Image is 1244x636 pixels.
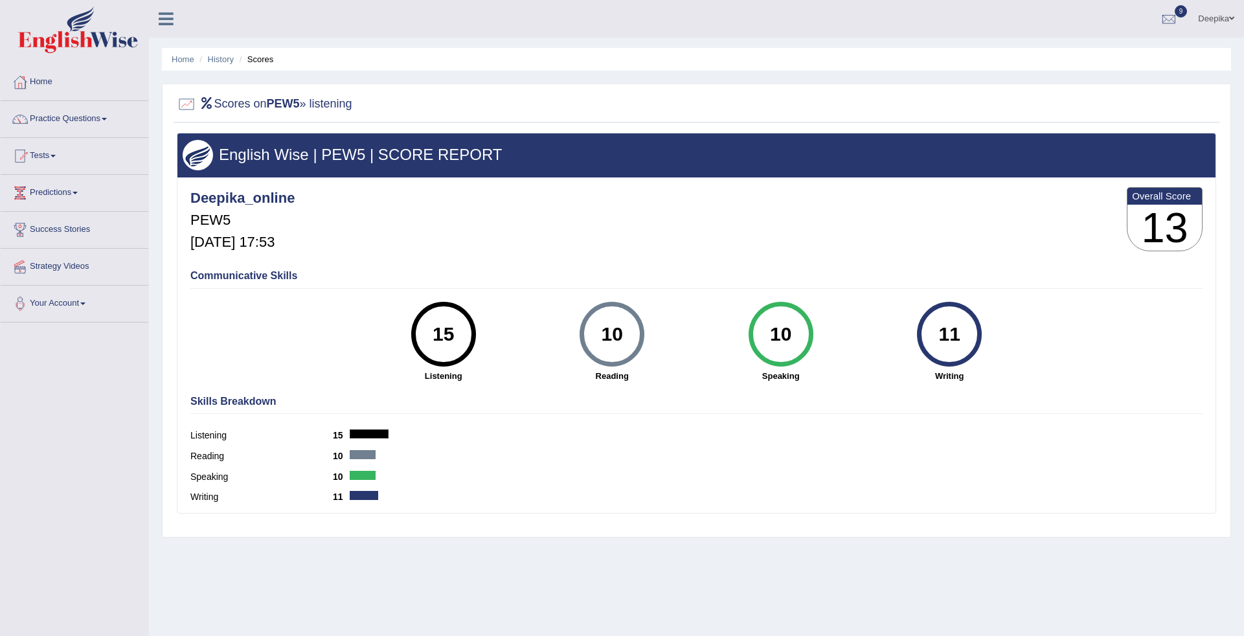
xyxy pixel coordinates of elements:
[190,449,333,463] label: Reading
[267,97,300,110] b: PEW5
[1,286,148,318] a: Your Account
[190,212,295,228] h5: PEW5
[1175,5,1188,17] span: 9
[236,53,274,65] li: Scores
[1,64,148,97] a: Home
[1127,205,1202,251] h3: 13
[1,138,148,170] a: Tests
[703,370,858,382] strong: Speaking
[1132,190,1197,201] b: Overall Score
[190,490,333,504] label: Writing
[365,370,521,382] strong: Listening
[1,175,148,207] a: Predictions
[190,234,295,250] h5: [DATE] 17:53
[872,370,1027,382] strong: Writing
[190,470,333,484] label: Speaking
[757,307,804,361] div: 10
[534,370,690,382] strong: Reading
[208,54,234,64] a: History
[177,95,352,114] h2: Scores on » listening
[172,54,194,64] a: Home
[183,146,1210,163] h3: English Wise | PEW5 | SCORE REPORT
[1,101,148,133] a: Practice Questions
[925,307,973,361] div: 11
[1,212,148,244] a: Success Stories
[190,270,1203,282] h4: Communicative Skills
[589,307,636,361] div: 10
[183,140,213,170] img: wings.png
[1,249,148,281] a: Strategy Videos
[333,471,350,482] b: 10
[190,190,295,206] h4: Deepika_online
[190,396,1203,407] h4: Skills Breakdown
[333,451,350,461] b: 10
[333,492,350,502] b: 11
[333,430,350,440] b: 15
[190,429,333,442] label: Listening
[420,307,467,361] div: 15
